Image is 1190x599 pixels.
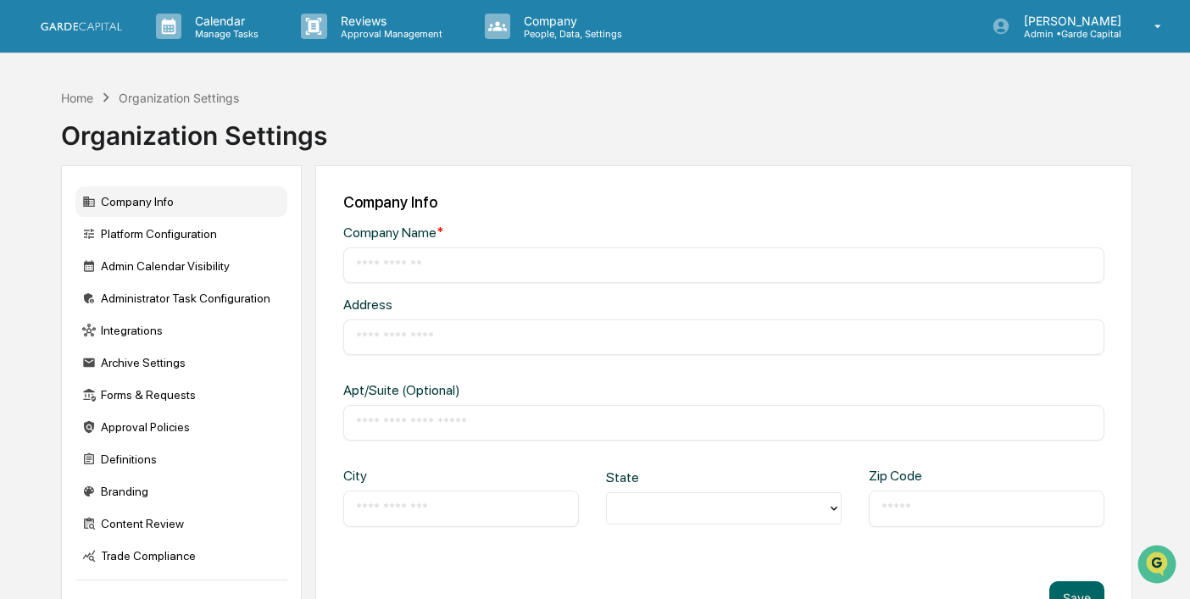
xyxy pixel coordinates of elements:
[58,130,278,147] div: Start new chat
[34,214,109,230] span: Preclearance
[75,283,287,313] div: Administrator Task Configuration
[343,193,1104,211] div: Company Info
[120,286,205,300] a: Powered byPylon
[75,347,287,378] div: Archive Settings
[288,135,309,155] button: Start new chat
[17,215,31,229] div: 🖐️
[1136,543,1182,589] iframe: Open customer support
[181,28,267,40] p: Manage Tasks
[343,297,686,313] div: Address
[17,247,31,261] div: 🔎
[343,382,686,398] div: Apt/Suite (Optional)
[58,147,214,160] div: We're available if you need us!
[61,91,93,105] div: Home
[1010,14,1130,28] p: [PERSON_NAME]
[61,107,327,151] div: Organization Settings
[327,14,451,28] p: Reviews
[17,36,309,63] p: How can we help?
[44,77,280,95] input: Clear
[510,28,631,40] p: People, Data, Settings
[75,541,287,571] div: Trade Compliance
[10,207,116,237] a: 🖐️Preclearance
[123,215,136,229] div: 🗄️
[75,380,287,410] div: Forms & Requests
[41,22,122,31] img: logo
[119,91,239,105] div: Organization Settings
[75,444,287,474] div: Definitions
[343,468,449,484] div: City
[606,469,712,485] div: State
[181,14,267,28] p: Calendar
[75,315,287,346] div: Integrations
[869,468,975,484] div: Zip Code
[75,412,287,442] div: Approval Policies
[169,287,205,300] span: Pylon
[17,130,47,160] img: 1746055101610-c473b297-6a78-478c-a979-82029cc54cd1
[75,219,287,249] div: Platform Configuration
[75,508,287,539] div: Content Review
[116,207,217,237] a: 🗄️Attestations
[75,476,287,507] div: Branding
[140,214,210,230] span: Attestations
[1010,28,1130,40] p: Admin • Garde Capital
[34,246,107,263] span: Data Lookup
[10,239,114,269] a: 🔎Data Lookup
[343,225,686,241] div: Company Name
[75,251,287,281] div: Admin Calendar Visibility
[327,28,451,40] p: Approval Management
[75,186,287,217] div: Company Info
[510,14,631,28] p: Company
